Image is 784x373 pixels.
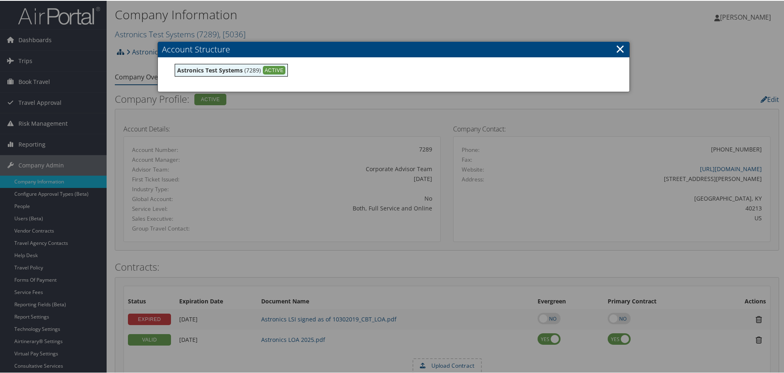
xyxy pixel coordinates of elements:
[177,66,243,73] b: Astronics Test Systems
[263,65,286,74] div: ACTIVE
[175,63,288,76] div: (7289)
[158,41,629,57] h3: Account Structure
[157,41,630,91] div: Account Structure
[615,40,625,56] a: ×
